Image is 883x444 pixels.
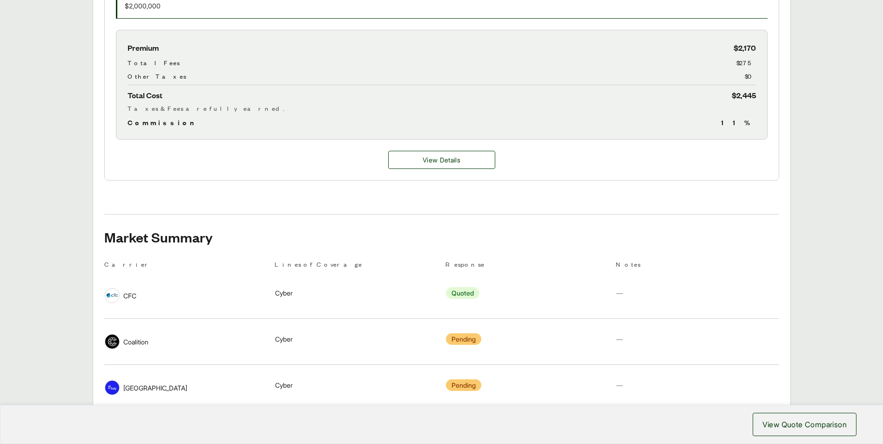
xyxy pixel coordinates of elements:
[745,71,756,81] span: $0
[616,259,779,273] th: Notes
[732,89,756,101] span: $2,445
[616,289,623,297] span: —
[446,287,479,299] span: Quoted
[275,288,293,298] span: Cyber
[275,334,293,344] span: Cyber
[616,335,623,343] span: —
[105,289,119,303] img: CFC logo
[388,151,495,169] button: View Details
[128,89,162,101] span: Total Cost
[275,380,293,390] span: Cyber
[734,41,756,54] span: $2,170
[721,117,756,128] span: 11 %
[753,413,856,436] button: View Quote Comparison
[104,229,779,244] h2: Market Summary
[423,155,460,165] span: View Details
[125,1,337,11] span: $2,000,000
[123,383,187,393] span: [GEOGRAPHIC_DATA]
[123,291,136,301] span: CFC
[105,335,119,349] img: Coalition logo
[762,419,847,430] span: View Quote Comparison
[736,58,756,67] span: $275
[128,117,198,128] span: Commission
[446,379,481,391] span: Pending
[275,259,438,273] th: Lines of Coverage
[445,259,609,273] th: Response
[616,381,623,389] span: —
[105,381,119,395] img: At-Bay logo
[128,71,186,81] span: Other Taxes
[128,58,180,67] span: Total Fees
[128,103,756,113] div: Taxes & Fees are fully earned.
[388,151,495,169] a: CFC details
[128,41,159,54] span: Premium
[104,259,268,273] th: Carrier
[446,333,481,345] span: Pending
[123,337,148,347] span: Coalition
